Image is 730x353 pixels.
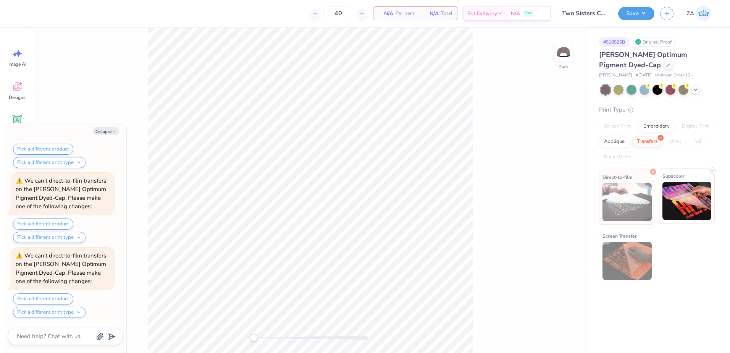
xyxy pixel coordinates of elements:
[559,63,568,70] div: Back
[599,151,636,163] div: Rhinestones
[13,307,86,318] button: Pick a different print type
[686,9,694,18] span: ZA
[602,183,652,221] img: Direct-to-film
[599,37,629,47] div: # 518525B
[665,136,686,147] div: Vinyl
[602,173,633,181] span: Direct-to-film
[599,121,636,132] div: Screen Print
[618,7,654,20] button: Save
[599,105,715,114] div: Print Type
[13,293,73,304] button: Pick a different product
[599,72,632,79] span: [PERSON_NAME]
[556,6,612,21] input: Untitled Design
[525,11,532,16] span: Free
[662,172,685,180] span: Supacolor
[688,136,706,147] div: Foil
[8,61,26,67] span: Image AI
[511,10,520,18] span: N/A
[602,242,652,280] img: Screen Transfer
[696,6,711,21] img: Zuriel Alaba
[636,72,651,79] span: # [DATE]
[599,136,630,147] div: Applique
[468,10,497,18] span: Est. Delivery
[632,136,662,147] div: Transfers
[16,177,106,211] div: We can’t direct-to-film transfers on the [PERSON_NAME] Optimum Pigment Dyed-Cap. Please make one ...
[655,72,693,79] span: Minimum Order: 12 +
[633,37,676,47] div: Original Proof
[13,144,73,155] button: Pick a different product
[378,10,393,18] span: N/A
[323,6,353,20] input: – –
[423,10,439,18] span: N/A
[13,219,73,230] button: Pick a different product
[93,127,119,135] button: Collapse
[16,252,106,285] div: We can’t direct-to-film transfers on the [PERSON_NAME] Optimum Pigment Dyed-Cap. Please make one ...
[9,94,26,100] span: Designs
[556,44,571,60] img: Back
[13,157,86,168] button: Pick a different print type
[441,10,452,18] span: Total
[683,6,715,21] a: ZA
[602,232,637,240] span: Screen Transfer
[250,334,257,342] div: Accessibility label
[396,10,414,18] span: Per Item
[638,121,675,132] div: Embroidery
[662,182,712,220] img: Supacolor
[677,121,714,132] div: Digital Print
[599,50,687,70] span: [PERSON_NAME] Optimum Pigment Dyed-Cap
[13,232,86,243] button: Pick a different print type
